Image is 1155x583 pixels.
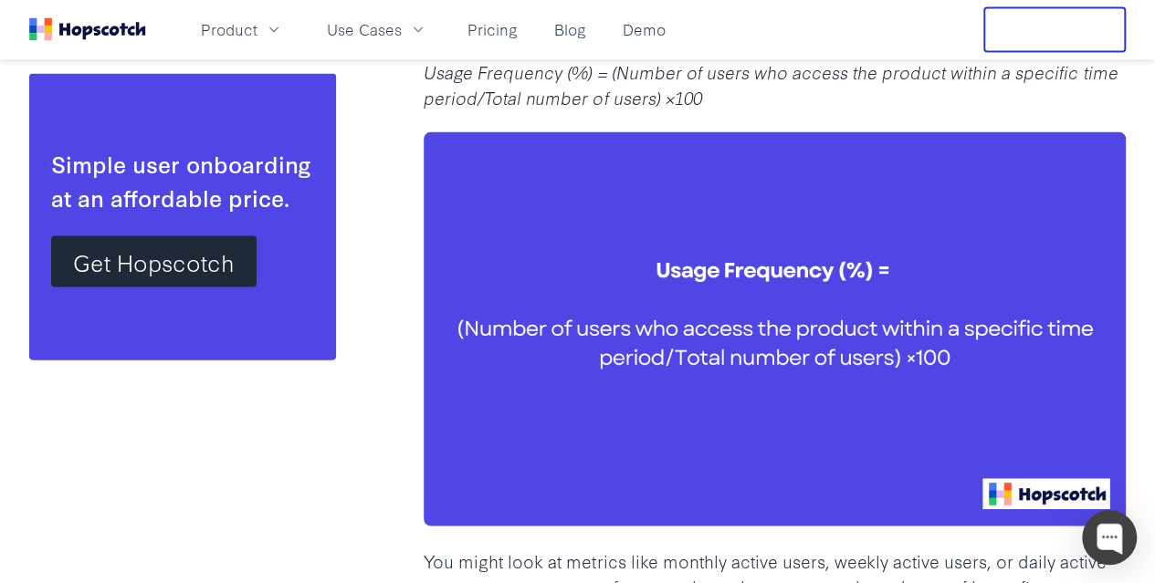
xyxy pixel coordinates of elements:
button: Free Trial [983,7,1126,53]
span: Product [201,18,257,41]
div: Simple user onboarding at an affordable price. [51,146,314,213]
img: product-adoption-metric-usage-frequency-calculation [424,132,1126,526]
a: Demo [615,15,673,45]
a: Blog [547,15,593,45]
a: Get Hopscotch [51,235,257,286]
a: Home [29,18,146,41]
i: Usage Frequency (%) = (Number of users who access the product within a specific time period/Total... [424,59,1118,109]
a: Pricing [460,15,525,45]
button: Use Cases [316,15,438,45]
span: Use Cases [327,18,402,41]
button: Product [190,15,294,45]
